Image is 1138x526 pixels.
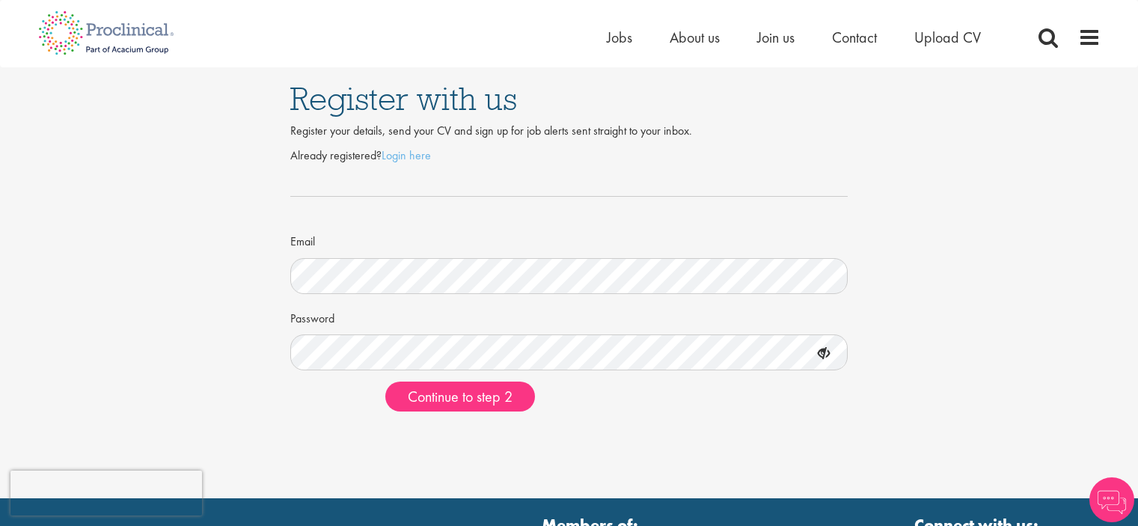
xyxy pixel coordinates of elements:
p: Already registered? [290,147,848,165]
a: Contact [832,28,877,47]
a: Login here [382,147,431,163]
label: Email [290,228,315,251]
button: Continue to step 2 [385,382,535,412]
label: Password [290,305,334,328]
a: About us [670,28,720,47]
img: Chatbot [1089,477,1134,522]
iframe: reCAPTCHA [10,471,202,516]
a: Jobs [607,28,632,47]
div: Register your details, send your CV and sign up for job alerts sent straight to your inbox. [290,123,848,140]
span: Continue to step 2 [408,387,513,406]
h1: Register with us [290,82,848,115]
a: Upload CV [914,28,981,47]
a: Join us [757,28,795,47]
